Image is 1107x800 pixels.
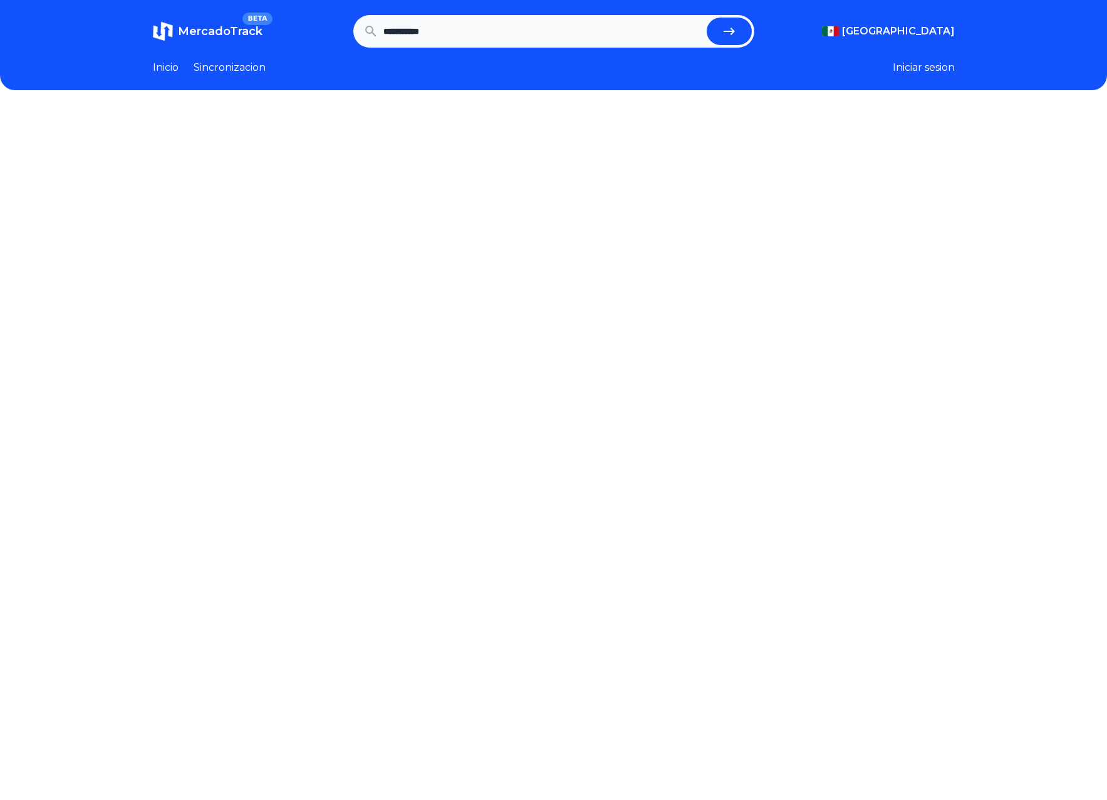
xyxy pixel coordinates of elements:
img: MercadoTrack [153,21,173,41]
img: Mexico [822,26,839,36]
button: [GEOGRAPHIC_DATA] [822,24,955,39]
a: MercadoTrackBETA [153,21,262,41]
a: Sincronizacion [194,60,266,75]
span: BETA [242,13,272,25]
span: MercadoTrack [178,24,262,38]
span: [GEOGRAPHIC_DATA] [842,24,955,39]
button: Iniciar sesion [893,60,955,75]
a: Inicio [153,60,179,75]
